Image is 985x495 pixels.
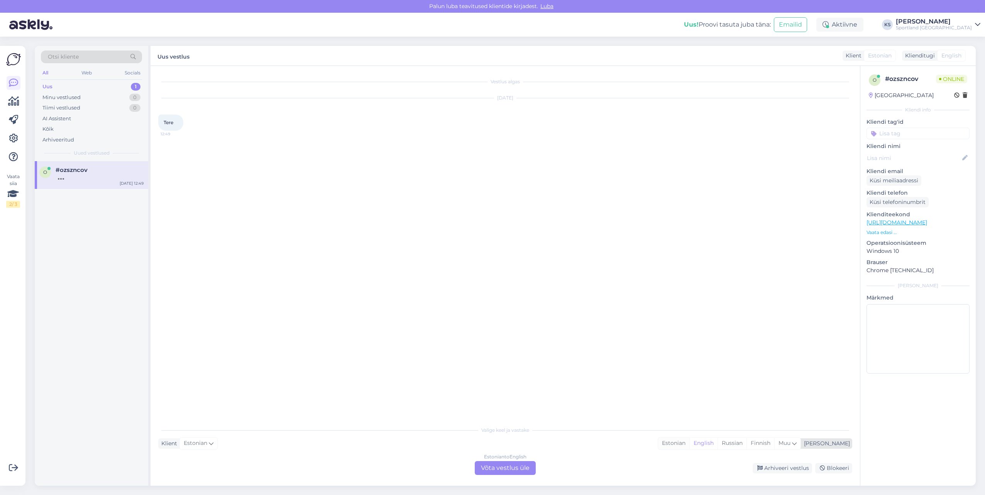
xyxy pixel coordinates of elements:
[843,52,861,60] div: Klient
[129,94,140,101] div: 0
[123,68,142,78] div: Socials
[131,83,140,91] div: 1
[42,94,81,101] div: Minu vestlused
[684,21,699,28] b: Uus!
[867,294,970,302] p: Märkmed
[689,438,718,449] div: English
[896,19,980,31] a: [PERSON_NAME]Sportland [GEOGRAPHIC_DATA]
[873,77,877,83] span: o
[867,128,970,139] input: Lisa tag
[867,247,970,255] p: Windows 10
[867,197,929,207] div: Küsi telefoninumbrit
[42,136,74,144] div: Arhiveeritud
[882,19,893,30] div: KS
[936,75,967,83] span: Online
[42,104,80,112] div: Tiimi vestlused
[867,106,970,113] div: Kliendi info
[867,175,921,186] div: Küsi meiliaadressi
[753,463,812,473] div: Arhiveeri vestlus
[475,461,536,475] div: Võta vestlus üle
[867,282,970,289] div: [PERSON_NAME]
[157,51,190,61] label: Uus vestlus
[6,52,21,67] img: Askly Logo
[129,104,140,112] div: 0
[42,83,52,91] div: Uus
[867,154,961,162] input: Lisa nimi
[538,3,556,10] span: Luba
[867,189,970,197] p: Kliendi telefon
[42,115,71,123] div: AI Assistent
[120,180,144,186] div: [DATE] 12:49
[158,94,852,101] div: [DATE]
[158,439,177,448] div: Klient
[80,68,93,78] div: Web
[815,463,852,473] div: Blokeeri
[896,19,972,25] div: [PERSON_NAME]
[867,229,970,236] p: Vaata edasi ...
[868,52,892,60] span: Estonian
[867,258,970,266] p: Brauser
[941,52,961,60] span: English
[867,266,970,274] p: Chrome [TECHNICAL_ID]
[6,201,20,208] div: 2 / 3
[484,453,526,460] div: Estonian to English
[779,439,790,446] span: Muu
[56,167,88,173] span: #ozszncov
[869,91,934,99] div: [GEOGRAPHIC_DATA]
[42,125,54,133] div: Kõik
[158,427,852,434] div: Valige keel ja vastake
[43,169,47,175] span: o
[48,53,79,61] span: Otsi kliente
[774,17,807,32] button: Emailid
[867,210,970,219] p: Klienditeekond
[867,167,970,175] p: Kliendi email
[6,173,20,208] div: Vaata siia
[718,438,746,449] div: Russian
[684,20,771,29] div: Proovi tasuta juba täna:
[158,78,852,85] div: Vestlus algas
[161,131,190,137] span: 12:49
[74,150,110,157] span: Uued vestlused
[885,74,936,84] div: # ozszncov
[816,18,863,32] div: Aktiivne
[867,118,970,126] p: Kliendi tag'id
[867,142,970,150] p: Kliendi nimi
[41,68,50,78] div: All
[896,25,972,31] div: Sportland [GEOGRAPHIC_DATA]
[867,219,927,226] a: [URL][DOMAIN_NAME]
[658,438,689,449] div: Estonian
[902,52,935,60] div: Klienditugi
[801,439,850,448] div: [PERSON_NAME]
[746,438,774,449] div: Finnish
[164,120,173,125] span: Tere
[184,439,207,448] span: Estonian
[867,239,970,247] p: Operatsioonisüsteem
